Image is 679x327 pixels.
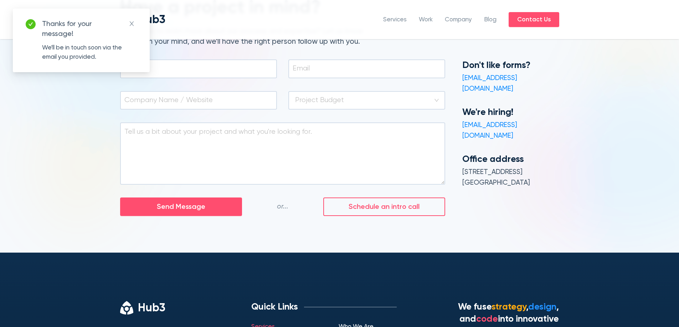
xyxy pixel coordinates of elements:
button: Send Message [120,197,242,216]
h4: Quick Links [251,301,298,313]
span: check-circle [26,19,36,29]
a: Blog [484,15,497,25]
span: Schedule an intro call [349,201,420,212]
span: strategy [492,302,526,312]
span: close [129,21,135,27]
div: Hub3 [138,303,165,314]
a: [EMAIL_ADDRESS][DOMAIN_NAME] [462,75,517,92]
a: Hub3 [120,301,165,314]
h4: Office address [462,153,559,165]
input: Name [124,64,271,74]
a: [EMAIL_ADDRESS][DOMAIN_NAME] [462,122,517,139]
div: Hub3 [138,15,165,26]
a: Contact Us [509,12,559,27]
a: Work [419,15,433,25]
h4: We're hiring! [462,106,559,118]
input: Email [293,64,439,74]
span: design [528,302,556,312]
a: Company [445,15,472,25]
button: Schedule an intro call [323,197,445,216]
span: code [476,315,498,324]
h4: Don't like forms? [462,59,559,72]
span: or... [277,201,288,212]
input: Company Name / Website [124,95,271,105]
div: We'll be in touch soon via the email you provided. [42,43,137,62]
span: Contact Us [517,15,551,25]
span: Send Message [157,201,205,212]
span: [STREET_ADDRESS] [GEOGRAPHIC_DATA] [462,169,530,186]
div: Thanks for your message! [42,19,137,39]
a: Services [383,15,407,25]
